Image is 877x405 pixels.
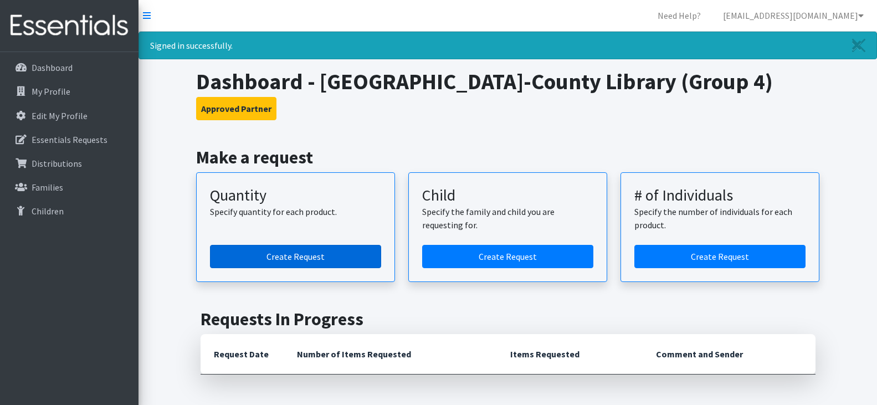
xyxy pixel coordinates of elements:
[422,186,593,205] h3: Child
[201,309,816,330] h2: Requests In Progress
[210,186,381,205] h3: Quantity
[196,97,276,120] button: Approved Partner
[4,57,134,79] a: Dashboard
[196,147,819,168] h2: Make a request
[841,32,876,59] a: Close
[643,334,815,375] th: Comment and Sender
[4,152,134,175] a: Distributions
[32,206,64,217] p: Children
[210,205,381,218] p: Specify quantity for each product.
[139,32,877,59] div: Signed in successfully.
[284,334,498,375] th: Number of Items Requested
[422,205,593,232] p: Specify the family and child you are requesting for.
[4,200,134,222] a: Children
[32,86,70,97] p: My Profile
[497,334,643,375] th: Items Requested
[32,62,73,73] p: Dashboard
[32,182,63,193] p: Families
[649,4,710,27] a: Need Help?
[32,158,82,169] p: Distributions
[4,80,134,102] a: My Profile
[4,105,134,127] a: Edit My Profile
[196,68,819,95] h1: Dashboard - [GEOGRAPHIC_DATA]-County Library (Group 4)
[634,186,806,205] h3: # of Individuals
[32,110,88,121] p: Edit My Profile
[4,176,134,198] a: Families
[422,245,593,268] a: Create a request for a child or family
[201,334,284,375] th: Request Date
[4,129,134,151] a: Essentials Requests
[32,134,107,145] p: Essentials Requests
[714,4,873,27] a: [EMAIL_ADDRESS][DOMAIN_NAME]
[634,205,806,232] p: Specify the number of individuals for each product.
[210,245,381,268] a: Create a request by quantity
[634,245,806,268] a: Create a request by number of individuals
[4,7,134,44] img: HumanEssentials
